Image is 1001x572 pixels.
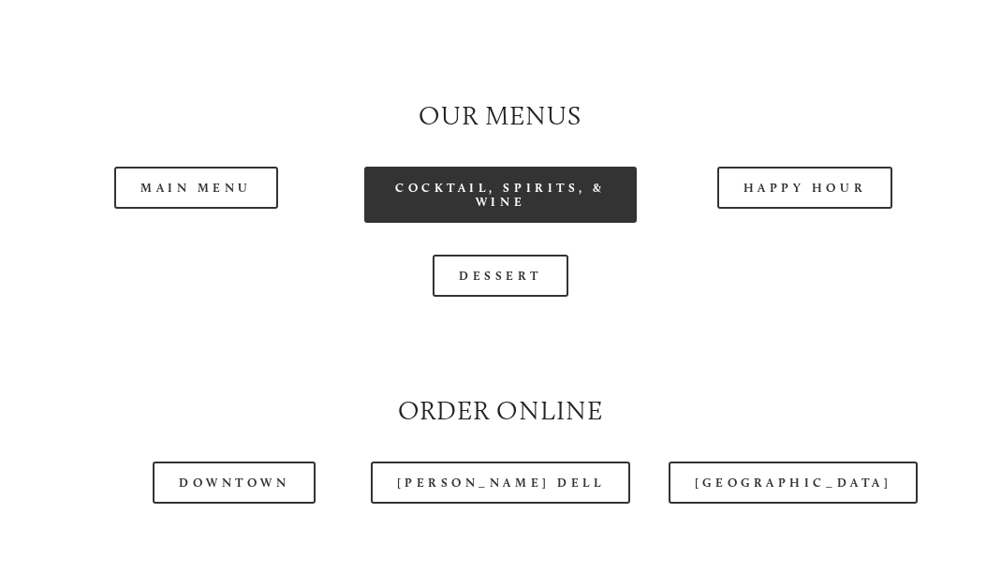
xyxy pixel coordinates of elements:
a: Happy Hour [717,167,893,209]
a: Dessert [433,255,568,297]
a: Cocktail, Spirits, & Wine [364,167,637,223]
h2: Our Menus [60,97,941,135]
a: [GEOGRAPHIC_DATA] [669,462,918,504]
a: Main Menu [114,167,278,209]
h2: Order Online [60,392,941,430]
a: [PERSON_NAME] Dell [371,462,631,504]
a: Downtown [153,462,316,504]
